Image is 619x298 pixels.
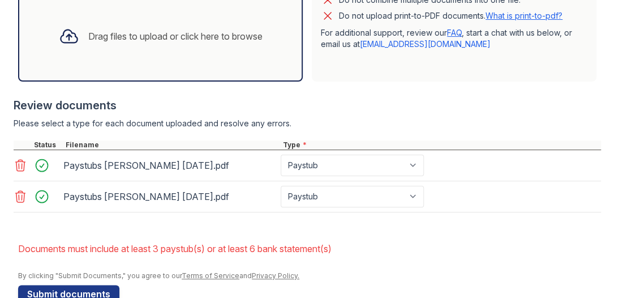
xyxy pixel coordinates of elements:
[485,11,562,20] a: What is print-to-pdf?
[63,156,276,174] div: Paystubs [PERSON_NAME] [DATE].pdf
[63,141,281,150] div: Filename
[14,97,601,113] div: Review documents
[88,29,263,43] div: Drag files to upload or click here to browse
[18,237,601,260] li: Documents must include at least 3 paystub(s) or at least 6 bank statement(s)
[252,271,299,280] a: Privacy Policy.
[281,141,601,150] div: Type
[14,118,601,129] div: Please select a type for each document uploaded and resolve any errors.
[447,28,462,37] a: FAQ
[321,27,587,50] p: For additional support, review our , start a chat with us below, or email us at
[182,271,239,280] a: Terms of Service
[32,141,63,150] div: Status
[339,10,562,22] p: Do not upload print-to-PDF documents.
[360,39,491,49] a: [EMAIL_ADDRESS][DOMAIN_NAME]
[63,188,276,206] div: Paystubs [PERSON_NAME] [DATE].pdf
[18,271,601,280] div: By clicking "Submit Documents," you agree to our and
